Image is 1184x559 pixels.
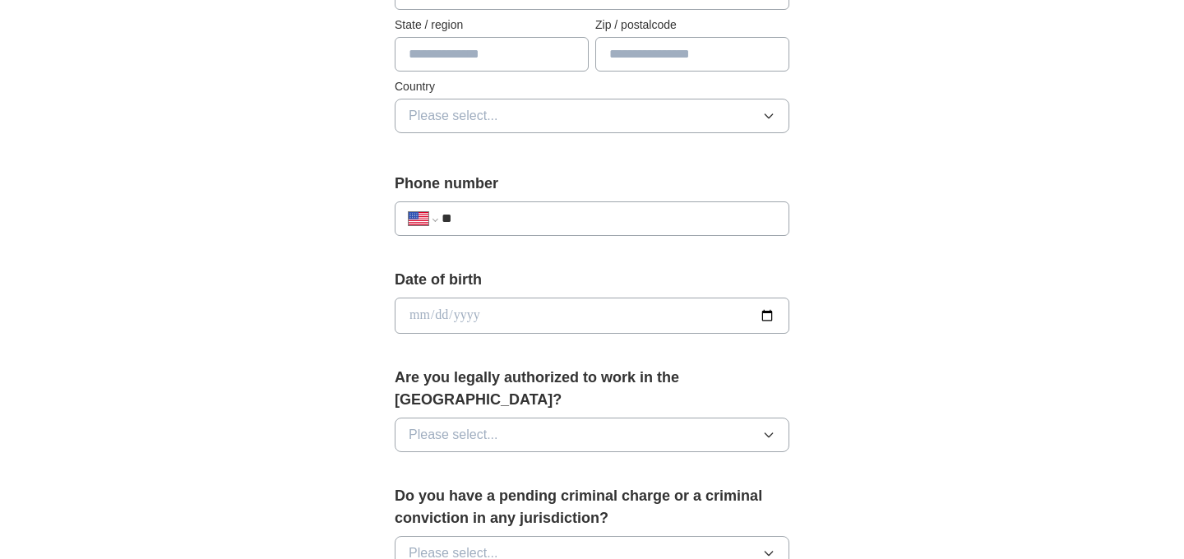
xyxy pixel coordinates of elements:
label: Phone number [395,173,789,195]
button: Please select... [395,418,789,452]
label: Date of birth [395,269,789,291]
label: Do you have a pending criminal charge or a criminal conviction in any jurisdiction? [395,485,789,529]
label: Are you legally authorized to work in the [GEOGRAPHIC_DATA]? [395,367,789,411]
label: Country [395,78,789,95]
button: Please select... [395,99,789,133]
label: Zip / postalcode [595,16,789,34]
span: Please select... [409,106,498,126]
span: Please select... [409,425,498,445]
label: State / region [395,16,589,34]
